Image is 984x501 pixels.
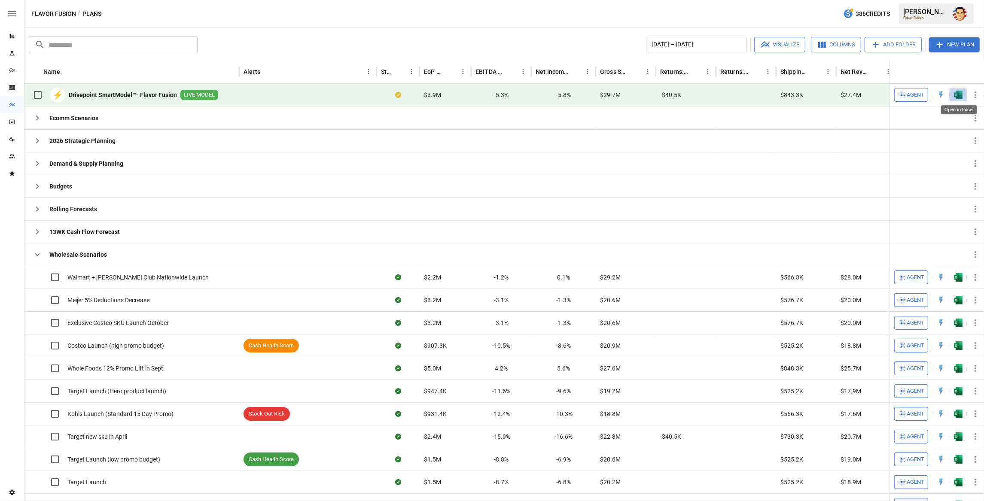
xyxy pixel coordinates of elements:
span: Target Launch (Hero product launch) [67,387,166,395]
b: 2026 Strategic Planning [49,137,116,145]
div: [PERSON_NAME] [903,8,948,16]
img: excel-icon.76473adf.svg [954,432,963,441]
span: $17.9M [841,387,861,395]
span: 4.2% [495,364,508,373]
span: $566.3K [780,273,803,282]
button: Austin Gardner-Smith [948,2,972,26]
button: Sort [972,66,984,78]
span: -$40.5K [660,91,681,99]
button: Agent [894,88,928,102]
span: $848.3K [780,364,803,373]
img: excel-icon.76473adf.svg [954,273,963,282]
img: quick-edit-flash.b8aec18c.svg [937,91,945,99]
span: Target Launch (low promo budget) [67,455,160,464]
button: Agent [894,339,928,352]
span: Agent [907,432,924,442]
div: Open in Quick Edit [937,432,945,441]
button: Agent [894,316,928,330]
span: $20.2M [600,478,621,486]
span: $5.0M [424,364,441,373]
div: Open in Quick Edit [937,91,945,99]
div: Alerts [244,68,260,75]
b: Drivepoint SmartModel™- Flavor Fusion [69,91,177,99]
div: Name [43,68,60,75]
span: -8.8% [494,455,509,464]
button: Flavor Fusion [31,9,76,19]
div: Open in Excel [941,105,977,114]
span: $25.7M [841,364,861,373]
span: $20.9M [600,341,621,350]
span: -11.6% [492,387,510,395]
button: Sort [750,66,762,78]
span: $576.7K [780,319,803,327]
div: Open in Excel [954,432,963,441]
span: $947.4K [424,387,447,395]
span: Agent [907,409,924,419]
span: Kohls Launch (Standard 15 Day Promo) [67,410,174,418]
button: EoP Cash column menu [457,66,469,78]
button: New Plan [929,37,980,52]
span: $20.6M [600,319,621,327]
div: Net Income Margin [536,68,569,75]
button: Agent [894,270,928,284]
span: $2.2M [424,273,441,282]
div: Sync complete [395,364,401,373]
button: Status column menu [405,66,417,78]
span: $20.6M [600,455,621,464]
div: Open in Quick Edit [937,319,945,327]
span: Agent [907,341,924,351]
button: Sort [690,66,702,78]
button: Alerts column menu [363,66,375,78]
div: Open in Quick Edit [937,455,945,464]
div: Open in Quick Edit [937,364,945,373]
button: EBITDA Margin column menu [517,66,529,78]
span: -$40.5K [660,432,681,441]
span: -8.7% [494,478,509,486]
img: Austin Gardner-Smith [953,7,967,21]
span: Agent [907,273,924,282]
img: excel-icon.76473adf.svg [954,91,963,99]
span: Agent [907,90,924,100]
div: Open in Excel [954,273,963,282]
span: $525.2K [780,387,803,395]
button: Sort [505,66,517,78]
div: Sync complete [395,478,401,486]
span: $1.5M [424,478,441,486]
span: Cash Health Score [244,342,299,350]
div: Sync complete [395,319,401,327]
span: $29.7M [600,91,621,99]
div: Open in Excel [954,455,963,464]
span: $19.0M [841,455,861,464]
b: 13WK Cash Flow Forecast [49,228,120,236]
div: / [78,9,81,19]
b: Budgets [49,182,72,191]
button: Add Folder [865,37,922,52]
span: -10.5% [492,341,510,350]
span: $18.8M [841,341,861,350]
button: Net Revenue column menu [882,66,894,78]
span: Agent [907,364,924,373]
span: Agent [907,455,924,465]
div: Flavor Fusion [903,16,948,20]
span: $525.2K [780,341,803,350]
img: excel-icon.76473adf.svg [954,478,963,486]
span: Exclusive Costco SKU Launch October [67,319,169,327]
button: Sort [393,66,405,78]
span: $20.0M [841,296,861,304]
button: 386Credits [840,6,893,22]
span: -1.2% [494,273,509,282]
button: Sort [630,66,642,78]
button: Agent [894,293,928,307]
button: [DATE] – [DATE] [646,37,747,52]
div: Open in Quick Edit [937,387,945,395]
button: Net Income Margin column menu [582,66,594,78]
div: Open in Quick Edit [937,296,945,304]
span: Walmart + [PERSON_NAME] Club Nationwide Launch [67,273,209,282]
div: EoP Cash [424,68,444,75]
span: $3.2M [424,296,441,304]
button: Returns: Retail column menu [762,66,774,78]
span: -10.3% [554,410,573,418]
div: Shipping Income [780,68,809,75]
div: Open in Excel [954,364,963,373]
